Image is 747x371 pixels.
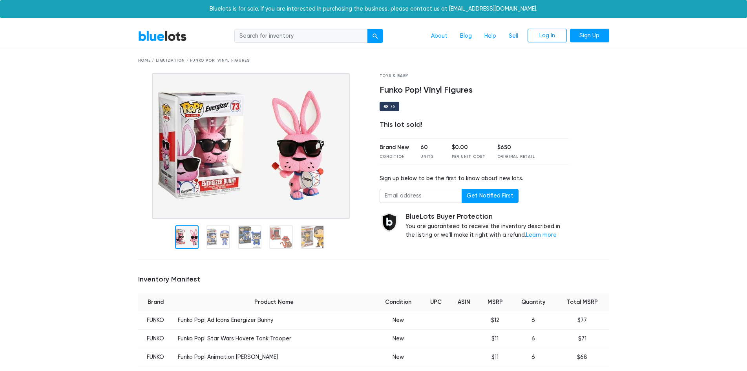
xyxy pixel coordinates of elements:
[425,29,454,44] a: About
[173,330,374,348] td: Funko Pop! Star Wars Hovere Tank Trooper
[570,29,609,43] a: Sign Up
[380,85,569,95] h4: Funko Pop! Vinyl Figures
[138,311,174,330] td: FUNKO
[138,293,174,311] th: Brand
[380,212,399,232] img: buyer_protection_shield-3b65640a83011c7d3ede35a8e5a80bfdfaa6a97447f0071c1475b91a4b0b3d01.png
[152,73,350,219] img: f097dd0c-772b-4ded-bc95-d06fb9cd9bc6-1587575125.jpg
[173,293,374,311] th: Product Name
[173,348,374,366] td: Funko Pop! Animation [PERSON_NAME]
[511,348,555,366] td: 6
[138,348,174,366] td: FUNKO
[452,154,486,160] div: Per Unit Cost
[138,30,187,42] a: BlueLots
[234,29,368,43] input: Search for inventory
[555,293,609,311] th: Total MSRP
[375,348,422,366] td: New
[405,212,569,221] h5: BlueLots Buyer Protection
[497,154,535,160] div: Original Retail
[380,174,569,183] div: Sign up below to be the first to know about new lots.
[420,143,440,152] div: 60
[375,311,422,330] td: New
[479,311,511,330] td: $12
[454,29,478,44] a: Blog
[497,143,535,152] div: $650
[390,104,396,108] div: 76
[528,29,567,43] a: Log In
[420,154,440,160] div: Units
[555,348,609,366] td: $68
[173,311,374,330] td: Funko Pop! Ad Icons Energizer Bunny
[422,293,449,311] th: UPC
[380,143,409,152] div: Brand New
[479,293,511,311] th: MSRP
[478,29,502,44] a: Help
[511,311,555,330] td: 6
[555,330,609,348] td: $71
[380,73,569,79] div: Toys & Baby
[138,275,609,284] h5: Inventory Manifest
[502,29,524,44] a: Sell
[526,232,557,238] a: Learn more
[452,143,486,152] div: $0.00
[375,330,422,348] td: New
[479,348,511,366] td: $11
[138,58,609,64] div: Home / Liquidation / Funko Pop! Vinyl Figures
[511,293,555,311] th: Quantity
[479,330,511,348] td: $11
[511,330,555,348] td: 6
[138,330,174,348] td: FUNKO
[462,189,519,203] button: Get Notified First
[380,189,462,203] input: Email address
[449,293,479,311] th: ASIN
[380,121,569,129] div: This lot sold!
[375,293,422,311] th: Condition
[555,311,609,330] td: $77
[380,154,409,160] div: Condition
[405,212,569,239] div: You are guaranteed to receive the inventory described in the listing or we'll make it right with ...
